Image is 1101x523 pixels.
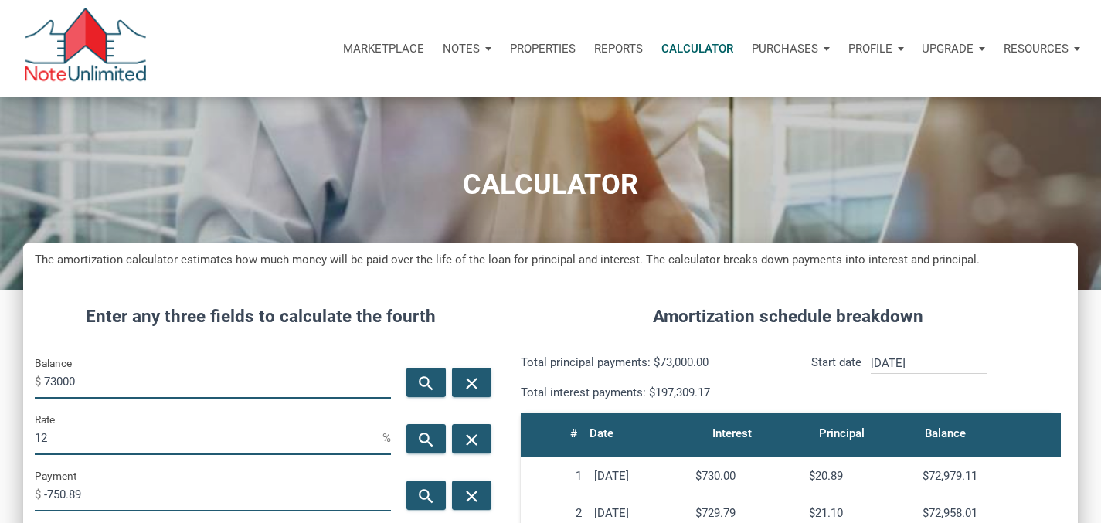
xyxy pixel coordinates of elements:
button: Notes [433,25,501,72]
input: Balance [44,364,391,399]
h4: Enter any three fields to calculate the fourth [35,304,486,330]
button: Marketplace [334,25,433,72]
button: close [452,424,491,453]
i: close [463,487,481,506]
div: $72,979.11 [923,469,1055,483]
div: Principal [819,423,865,444]
p: Reports [594,42,643,56]
div: $72,958.01 [923,506,1055,520]
div: $730.00 [695,469,797,483]
div: $21.10 [809,506,910,520]
div: Balance [925,423,966,444]
p: Resources [1004,42,1069,56]
i: close [463,374,481,393]
p: Properties [510,42,576,56]
h1: CALCULATOR [12,169,1089,201]
div: # [570,423,577,444]
h5: The amortization calculator estimates how much money will be paid over the life of the loan for p... [35,251,1066,269]
span: $ [35,369,44,394]
label: Payment [35,467,76,485]
input: Payment [44,477,391,511]
img: NoteUnlimited [23,8,148,89]
button: close [452,481,491,510]
i: search [416,374,435,393]
button: close [452,368,491,397]
div: [DATE] [594,469,684,483]
p: Calculator [661,42,733,56]
button: search [406,424,446,453]
p: Marketplace [343,42,424,56]
i: search [416,487,435,506]
p: Notes [443,42,480,56]
h4: Amortization schedule breakdown [509,304,1066,330]
button: Purchases [742,25,839,72]
div: 2 [527,506,581,520]
button: search [406,481,446,510]
div: $20.89 [809,469,910,483]
span: % [382,426,391,450]
div: $729.79 [695,506,797,520]
button: Upgrade [912,25,994,72]
button: Reports [585,25,652,72]
label: Rate [35,410,55,429]
i: close [463,430,481,450]
p: Upgrade [922,42,974,56]
p: Profile [848,42,892,56]
a: Properties [501,25,585,72]
a: Calculator [652,25,742,72]
p: Total principal payments: $73,000.00 [521,353,776,372]
p: Start date [811,353,861,402]
p: Purchases [752,42,818,56]
div: 1 [527,469,581,483]
div: Interest [712,423,752,444]
label: Balance [35,354,72,372]
button: Resources [994,25,1089,72]
input: Rate [35,420,382,455]
button: Profile [839,25,913,72]
button: search [406,368,446,397]
div: [DATE] [594,506,684,520]
div: Date [590,423,613,444]
i: search [416,430,435,450]
span: $ [35,482,44,507]
p: Total interest payments: $197,309.17 [521,383,776,402]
